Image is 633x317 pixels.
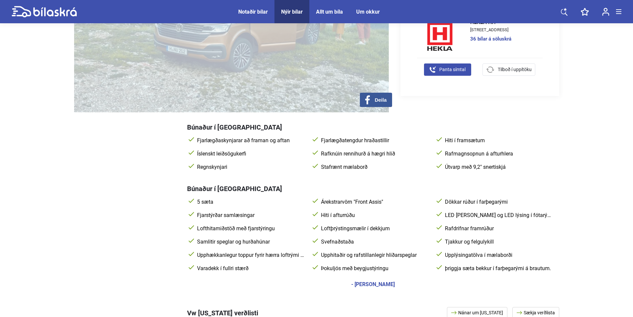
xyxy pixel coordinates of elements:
[320,225,428,232] span: Loftþrýstingsmælir í dekkjum
[196,265,304,272] span: Varadekk í fullri stærð
[320,151,428,157] span: Rafknúin rennihurð á hægri hlið
[320,137,428,144] span: Fjarlægðatengdur hraðastillir
[602,8,609,16] img: user-login.svg
[187,309,258,317] span: Vw [US_STATE] verðlisti
[444,164,552,170] span: Útvarp með 9,2" snertiskjá
[196,199,304,205] span: 5 sæta
[517,311,524,314] img: arrow.svg
[320,199,428,205] span: Árekstrarvörn "Front Assis"
[439,66,466,73] span: Panta símtal
[320,265,428,272] span: Þokuljós með beygjustýringu
[320,239,428,245] span: Svefnaðstaða
[196,239,304,245] span: Samlitir speglar og hurðahúnar
[470,28,511,32] span: [STREET_ADDRESS]
[196,151,304,157] span: Íslenskt leiðsögukerfi
[444,239,552,245] span: Tjakkur og felgulykill
[444,137,552,144] span: Hiti í framsætum
[444,265,552,272] span: þriggja sæta bekkur í farþegarými á brautum.
[196,225,304,232] span: Lofthitamiðstöð með fjarstýringu
[238,9,268,15] a: Notaðir bílar
[320,252,428,259] span: Upphitaðir og rafstillanlegir hliðarspeglar
[316,9,343,15] a: Allt um bíla
[351,282,395,287] div: - [PERSON_NAME]
[360,93,392,107] button: Deila
[375,97,387,103] span: Deila
[444,199,552,205] span: Dökkar rúður í farþegarými
[356,9,380,15] a: Um okkur
[187,123,282,131] span: Búnaður í [GEOGRAPHIC_DATA]
[444,151,552,157] span: Rafmagnsopnun á afturhlera
[470,20,511,25] span: HEKLA HF.
[320,164,428,170] span: Stafrænt mælaborð
[281,9,303,15] a: Nýir bílar
[444,212,552,219] span: LED [PERSON_NAME] og LED lýsing í fótarými
[320,212,428,219] span: Hiti í afturrúðu
[498,66,532,73] span: Tilboð í uppítöku
[196,252,304,259] span: Upphækkanlegur toppur fyrir hærra loftrými og svefnaðstöðu uppi.
[444,252,552,259] span: Upplýsingatölva í mælaborði
[451,311,458,314] img: arrow.svg
[196,137,304,144] span: Fjarlægðaskynjarar að framan og aftan
[196,164,304,170] span: Regnskynjari
[444,225,552,232] span: Rafdrifnar framrúður
[187,185,282,193] span: Búnaður í [GEOGRAPHIC_DATA]
[470,37,511,42] a: 36 bílar á söluskrá
[196,212,304,219] span: Fjarstýrðar samlæsingar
